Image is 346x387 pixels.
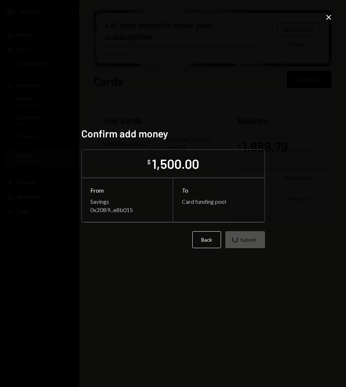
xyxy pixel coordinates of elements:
[90,187,164,194] div: From
[90,206,164,213] div: 0x20B9...e8b015
[81,127,265,141] h2: Confirm add money
[192,231,221,248] button: Back
[90,198,164,205] div: Savings
[152,155,199,172] div: 1,500.00
[182,198,256,205] div: Card funding pool
[147,158,150,166] div: $
[182,187,256,194] div: To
